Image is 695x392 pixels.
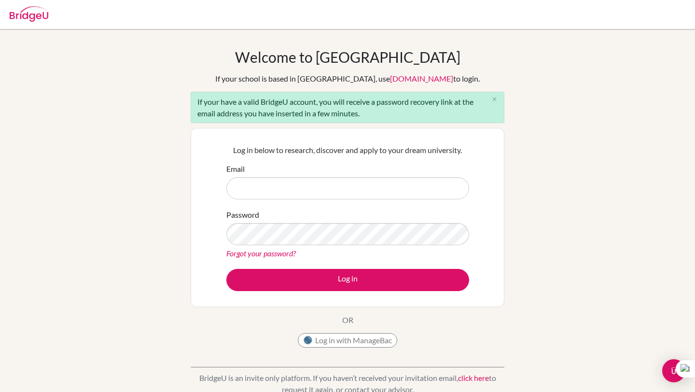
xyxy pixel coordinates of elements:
[390,74,453,83] a: [DOMAIN_NAME]
[191,92,504,123] div: If your have a valid BridgeU account, you will receive a password recovery link at the email addr...
[298,333,397,348] button: Log in with ManageBac
[215,73,480,84] div: If your school is based in [GEOGRAPHIC_DATA], use to login.
[485,92,504,107] button: Close
[226,209,259,221] label: Password
[226,163,245,175] label: Email
[458,373,489,382] a: click here
[226,269,469,291] button: Log in
[226,249,296,258] a: Forgot your password?
[235,48,460,66] h1: Welcome to [GEOGRAPHIC_DATA]
[342,314,353,326] p: OR
[10,6,48,22] img: Bridge-U
[662,359,685,382] div: Open Intercom Messenger
[226,144,469,156] p: Log in below to research, discover and apply to your dream university.
[491,96,498,103] i: close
